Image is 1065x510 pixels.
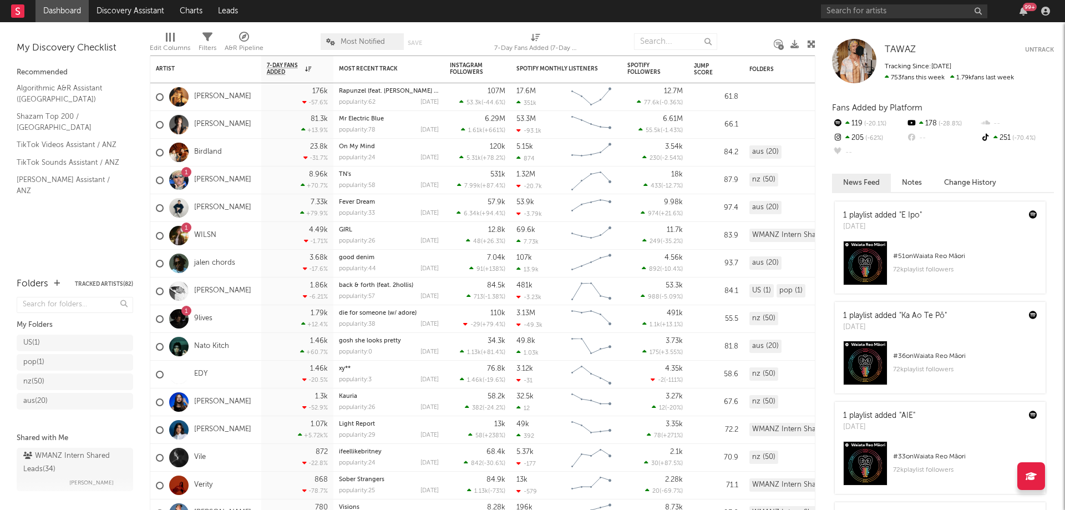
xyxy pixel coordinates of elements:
span: +94.4 % [481,211,504,217]
span: 1.1k [650,322,660,328]
a: "E Ipo" [899,211,922,219]
div: ( ) [463,321,505,328]
div: 93.7 [694,257,738,270]
div: 57.9k [488,199,505,206]
div: ( ) [460,376,505,383]
a: die for someone (w/ adore) [339,310,417,316]
div: popularity: 24 [339,155,376,161]
div: gosh she looks pretty [339,338,439,344]
svg: Chart title [566,194,616,222]
div: 1.86k [310,282,328,289]
a: US(1) [17,335,133,351]
a: [PERSON_NAME] [194,175,251,185]
div: 7-Day Fans Added (7-Day Fans Added) [494,42,577,55]
div: nz (50) [749,367,778,381]
a: [PERSON_NAME] Assistant / ANZ [17,174,122,196]
div: ( ) [651,376,683,383]
div: 12.8k [488,226,505,234]
span: -29 [470,322,480,328]
input: Search... [634,33,717,50]
div: ( ) [469,265,505,272]
div: 81.3k [311,115,328,123]
div: # 36 on Waiata Reo Māori [893,350,1037,363]
div: 205 [832,131,906,145]
div: ( ) [642,265,683,272]
div: [DATE] [420,266,439,272]
div: 13.9k [516,266,539,273]
span: -70.4 % [1011,135,1036,142]
div: 1 playlist added [843,310,947,322]
div: popularity: 33 [339,210,375,216]
div: 251 [980,131,1054,145]
a: Sober Strangers [339,477,384,483]
a: back & forth (feat. 2hollis) [339,282,413,289]
div: [DATE] [420,349,439,355]
div: 3.68k [310,254,328,261]
a: Shazam Top 200 / [GEOGRAPHIC_DATA] [17,110,122,133]
svg: Chart title [566,83,616,111]
div: 72k playlist followers [893,363,1037,376]
div: ( ) [459,154,505,161]
span: [PERSON_NAME] [69,476,114,489]
span: 249 [650,239,661,245]
a: [PERSON_NAME] [194,286,251,296]
a: Fever Dream [339,199,375,205]
a: 9lives [194,314,212,324]
span: 1.13k [467,350,481,356]
div: 107k [516,254,532,261]
div: 99 + [1023,3,1037,11]
div: GIRL [339,227,439,233]
div: Jump Score [694,63,722,76]
a: Kauria [339,393,357,400]
div: popularity: 0 [339,349,372,355]
span: +78.2 % [483,155,504,161]
div: aus (20) [749,201,782,214]
div: 84.2 [694,146,738,159]
div: 12.7M [664,88,683,95]
span: 55.5k [646,128,661,134]
button: Tracked Artists(82) [75,281,133,287]
div: aus (20) [749,340,782,353]
a: EDY [194,370,207,379]
div: -- [832,145,906,160]
div: -- [906,131,980,145]
div: ( ) [460,349,505,356]
div: 107M [488,88,505,95]
button: Save [408,40,422,46]
a: Light Report [339,421,375,427]
div: 4.49k [309,226,328,234]
div: Rapunzel (feat. Megan Thee Stallion) [339,88,439,94]
div: Most Recent Track [339,65,422,72]
div: -3.79k [516,210,542,218]
div: popularity: 58 [339,183,376,189]
div: ( ) [641,210,683,217]
div: [DATE] [420,294,439,300]
span: 6.34k [464,211,480,217]
div: 53.3k [666,282,683,289]
div: 351k [516,99,536,107]
div: 72k playlist followers [893,263,1037,276]
div: # 33 on Waiata Reo Māori [893,450,1037,463]
div: -93.1k [516,127,541,134]
a: #36onWaiata Reo Māori72kplaylist followers [835,341,1046,393]
svg: Chart title [566,305,616,333]
div: Mr Electric Blue [339,116,439,122]
div: 66.1 [694,118,738,132]
svg: Chart title [566,250,616,277]
span: +87.4 % [482,183,504,189]
input: Search for artists [821,4,987,18]
span: -0.36 % [661,100,681,106]
div: 84.5k [487,282,505,289]
a: #33onWaiata Reo Māori72kplaylist followers [835,441,1046,494]
div: +12.4 % [301,321,328,328]
div: ( ) [461,127,505,134]
div: 110k [490,310,505,317]
svg: Chart title [566,139,616,166]
span: +81.4 % [483,350,504,356]
div: 119 [832,117,906,131]
div: ( ) [459,99,505,106]
div: 7-Day Fans Added (7-Day Fans Added) [494,28,577,60]
div: ( ) [466,238,505,245]
span: -35.2 % [662,239,681,245]
div: +70.7 % [301,182,328,189]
